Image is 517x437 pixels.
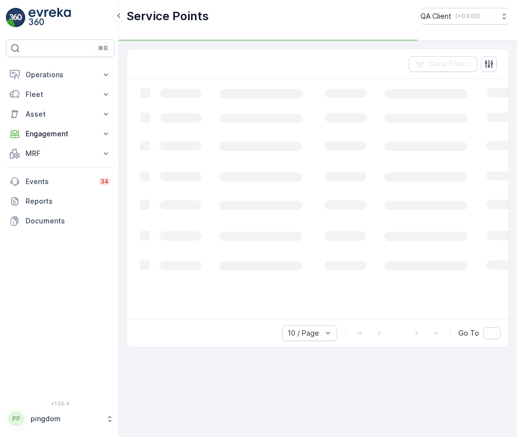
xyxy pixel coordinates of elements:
[420,8,509,25] button: QA Client(+03:00)
[26,70,95,80] p: Operations
[409,56,477,72] button: Clear Filters
[26,109,95,119] p: Asset
[26,216,111,226] p: Documents
[6,104,115,124] button: Asset
[31,414,101,424] p: pingdom
[6,211,115,231] a: Documents
[127,8,209,24] p: Service Points
[26,149,95,158] p: MRF
[6,408,115,429] button: PPpingdom
[26,90,95,99] p: Fleet
[100,178,109,186] p: 34
[6,401,115,406] span: v 1.50.4
[26,129,95,139] p: Engagement
[29,8,71,28] img: logo_light-DOdMpM7g.png
[6,124,115,144] button: Engagement
[6,85,115,104] button: Fleet
[6,8,26,28] img: logo
[458,328,479,338] span: Go To
[428,59,471,69] p: Clear Filters
[6,65,115,85] button: Operations
[26,196,111,206] p: Reports
[455,12,481,20] p: ( +03:00 )
[98,44,108,52] p: ⌘B
[26,177,93,187] p: Events
[6,144,115,163] button: MRF
[8,411,24,427] div: PP
[420,11,452,21] p: QA Client
[6,191,115,211] a: Reports
[6,172,115,191] a: Events34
